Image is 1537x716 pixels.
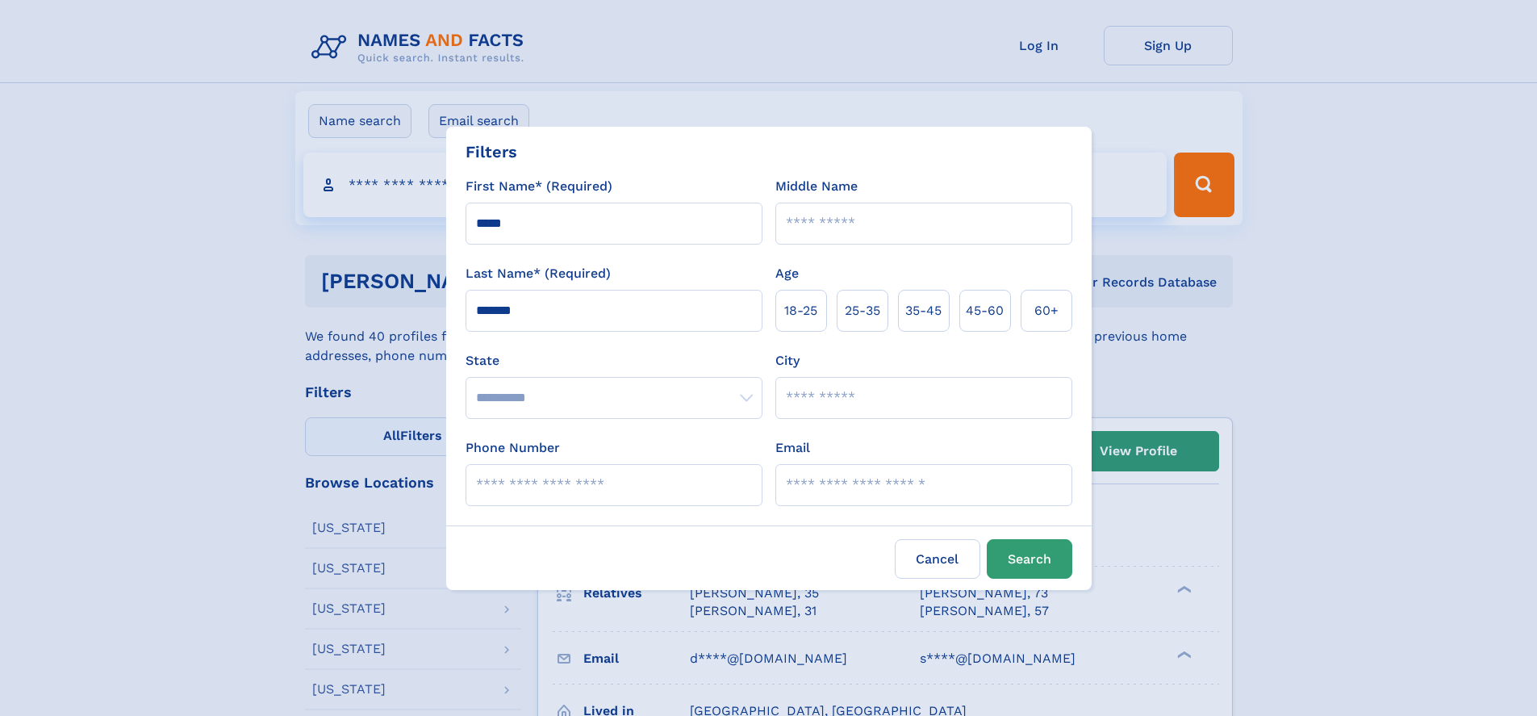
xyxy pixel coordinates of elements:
label: Last Name* (Required) [466,264,611,283]
label: Age [775,264,799,283]
div: Filters [466,140,517,164]
span: 45‑60 [966,301,1004,320]
span: 25‑35 [845,301,880,320]
label: Cancel [895,539,980,579]
label: City [775,351,800,371]
label: Phone Number [466,438,560,458]
span: 18‑25 [784,301,817,320]
span: 35‑45 [905,301,942,320]
span: 60+ [1034,301,1059,320]
label: Email [775,438,810,458]
label: State [466,351,762,371]
label: First Name* (Required) [466,177,612,196]
button: Search [987,539,1072,579]
label: Middle Name [775,177,858,196]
